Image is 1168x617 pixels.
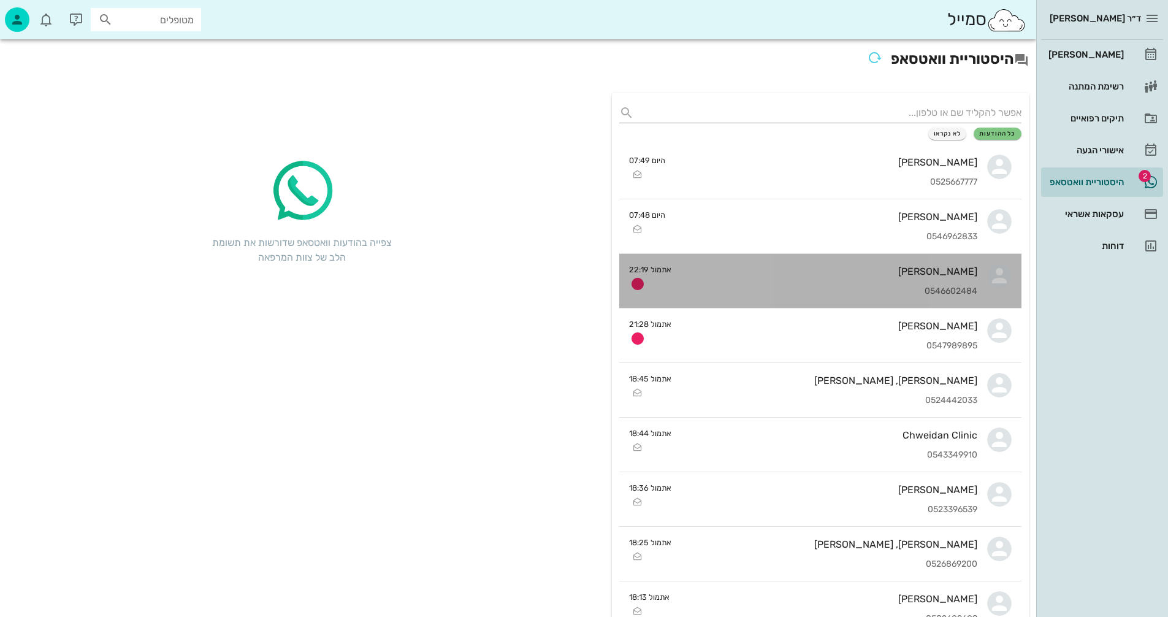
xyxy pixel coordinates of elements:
[675,211,977,223] div: [PERSON_NAME]
[629,373,671,385] small: אתמול 18:45
[1046,145,1124,155] div: אישורי הגעה
[979,130,1016,137] span: כל ההודעות
[681,484,977,496] div: [PERSON_NAME]
[675,177,977,188] div: 0525667777
[629,537,671,548] small: אתמול 18:25
[1041,231,1163,261] a: דוחות
[1046,82,1124,91] div: רשימת המתנה
[974,128,1021,140] button: כל ההודעות
[629,155,665,166] small: היום 07:49
[1050,13,1141,24] span: ד״ר [PERSON_NAME]
[1046,241,1124,251] div: דוחות
[1139,170,1151,182] span: תג
[675,156,977,168] div: [PERSON_NAME]
[681,266,977,277] div: [PERSON_NAME]
[265,155,339,228] img: whatsapp-icon.2ee8d5f3.png
[1041,136,1163,165] a: אישורי הגעה
[987,8,1026,33] img: SmileCloud logo
[681,375,977,386] div: [PERSON_NAME], [PERSON_NAME]
[7,47,1029,74] h2: היסטוריית וואטסאפ
[36,10,44,17] span: תג
[679,593,977,605] div: [PERSON_NAME]
[629,318,671,330] small: אתמול 21:28
[1041,199,1163,229] a: עסקאות אשראי
[681,559,977,570] div: 0526869200
[934,130,961,137] span: לא נקראו
[210,236,394,265] div: צפייה בהודעות וואטסאפ שדורשות את תשומת הלב של צוות המרפאה
[1041,167,1163,197] a: תגהיסטוריית וואטסאפ
[681,341,977,351] div: 0547989895
[1046,113,1124,123] div: תיקים רפואיים
[1041,40,1163,69] a: [PERSON_NAME]
[1046,209,1124,219] div: עסקאות אשראי
[629,427,671,439] small: אתמול 18:44
[928,128,967,140] button: לא נקראו
[681,396,977,406] div: 0524442033
[681,450,977,461] div: 0543349910
[681,538,977,550] div: [PERSON_NAME], [PERSON_NAME]
[681,429,977,441] div: Chweidan Clinic
[1041,72,1163,101] a: רשימת המתנה
[629,482,671,494] small: אתמול 18:36
[681,286,977,297] div: 0546602484
[639,103,1021,123] input: אפשר להקליד שם או טלפון...
[1046,177,1124,187] div: היסטוריית וואטסאפ
[675,232,977,242] div: 0546962833
[681,320,977,332] div: [PERSON_NAME]
[947,7,1026,33] div: סמייל
[629,264,671,275] small: אתמול 22:19
[681,505,977,515] div: 0523396539
[629,209,665,221] small: היום 07:48
[629,591,670,603] small: אתמול 18:13
[1041,104,1163,133] a: תיקים רפואיים
[1046,50,1124,59] div: [PERSON_NAME]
